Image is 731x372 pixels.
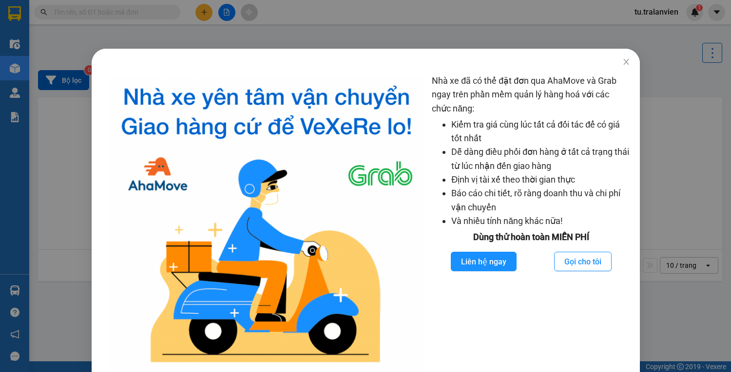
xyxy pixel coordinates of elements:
button: Close [613,49,640,76]
li: Dễ dàng điều phối đơn hàng ở tất cả trạng thái từ lúc nhận đến giao hàng [451,145,630,173]
button: Liên hệ ngay [450,252,516,271]
span: Gọi cho tôi [564,256,601,268]
button: Gọi cho tôi [554,252,611,271]
img: logo [109,74,424,371]
li: Báo cáo chi tiết, rõ ràng doanh thu và chi phí vận chuyển [451,186,630,214]
span: Liên hệ ngay [461,256,506,268]
div: Dùng thử hoàn toàn MIỄN PHÍ [432,230,630,244]
li: Và nhiều tính năng khác nữa! [451,214,630,228]
li: Kiểm tra giá cùng lúc tất cả đối tác để có giá tốt nhất [451,118,630,146]
div: Nhà xe đã có thể đặt đơn qua AhaMove và Grab ngay trên phần mềm quản lý hàng hoá với các chức năng: [432,74,630,371]
li: Định vị tài xế theo thời gian thực [451,173,630,186]
span: close [622,58,630,66]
